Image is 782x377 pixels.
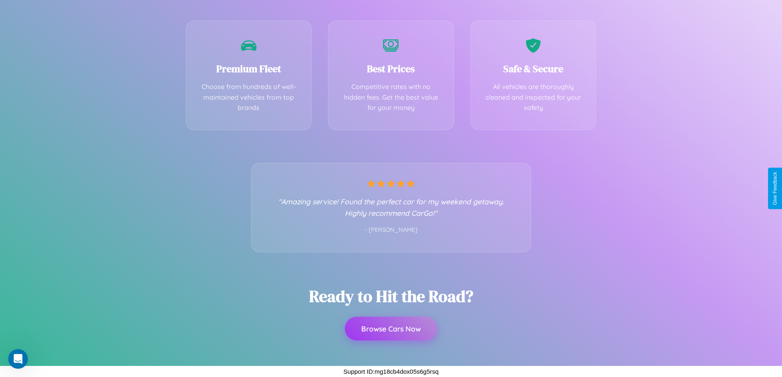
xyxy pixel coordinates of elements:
[483,82,584,113] p: All vehicles are thoroughly cleaned and inspected for your safety
[772,172,778,205] div: Give Feedback
[199,62,299,75] h3: Premium Fleet
[309,285,473,307] h2: Ready to Hit the Road?
[268,225,514,235] p: - [PERSON_NAME]
[341,62,441,75] h3: Best Prices
[344,366,439,377] p: Support ID: mg18cb4dox05s6g5rsq
[341,82,441,113] p: Competitive rates with no hidden fees. Get the best value for your money
[345,317,437,340] button: Browse Cars Now
[268,196,514,219] p: "Amazing service! Found the perfect car for my weekend getaway. Highly recommend CarGo!"
[8,349,28,369] iframe: Intercom live chat
[483,62,584,75] h3: Safe & Secure
[199,82,299,113] p: Choose from hundreds of well-maintained vehicles from top brands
